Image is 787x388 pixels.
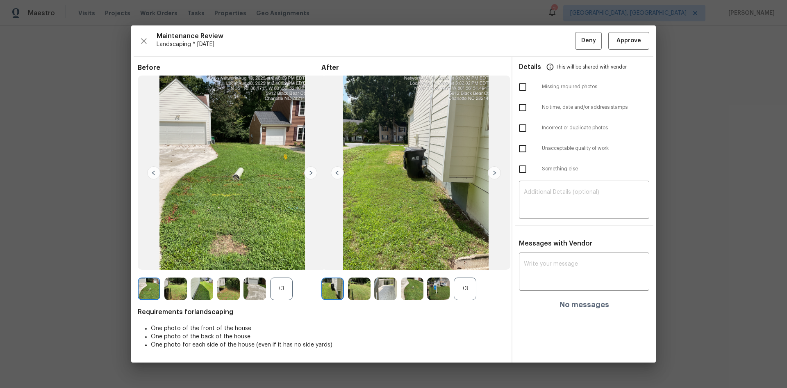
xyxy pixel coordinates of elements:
[138,308,505,316] span: Requirements for landscaping
[321,64,505,72] span: After
[556,57,627,77] span: This will be shared with vendor
[454,278,476,300] div: +3
[608,32,649,50] button: Approve
[542,145,649,152] span: Unacceptable quality of work
[151,324,505,333] li: One photo of the front of the house
[542,124,649,131] span: Incorrect or duplicate photos
[581,36,596,46] span: Deny
[331,166,344,179] img: left-chevron-button-url
[488,166,501,179] img: right-chevron-button-url
[151,341,505,349] li: One photo for each side of the house (even if it has no side yards)
[519,57,541,77] span: Details
[542,83,649,90] span: Missing required photos
[512,97,656,118] div: No time, date and/or address stamps
[512,159,656,179] div: Something else
[616,36,641,46] span: Approve
[304,166,317,179] img: right-chevron-button-url
[542,165,649,172] span: Something else
[560,301,609,309] h4: No messages
[157,32,575,40] span: Maintenance Review
[512,77,656,97] div: Missing required photos
[512,138,656,159] div: Unacceptable quality of work
[151,333,505,341] li: One photo of the back of the house
[512,118,656,138] div: Incorrect or duplicate photos
[147,166,160,179] img: left-chevron-button-url
[138,64,321,72] span: Before
[270,278,293,300] div: +3
[157,40,575,48] span: Landscaping * [DATE]
[519,240,592,247] span: Messages with Vendor
[575,32,602,50] button: Deny
[542,104,649,111] span: No time, date and/or address stamps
